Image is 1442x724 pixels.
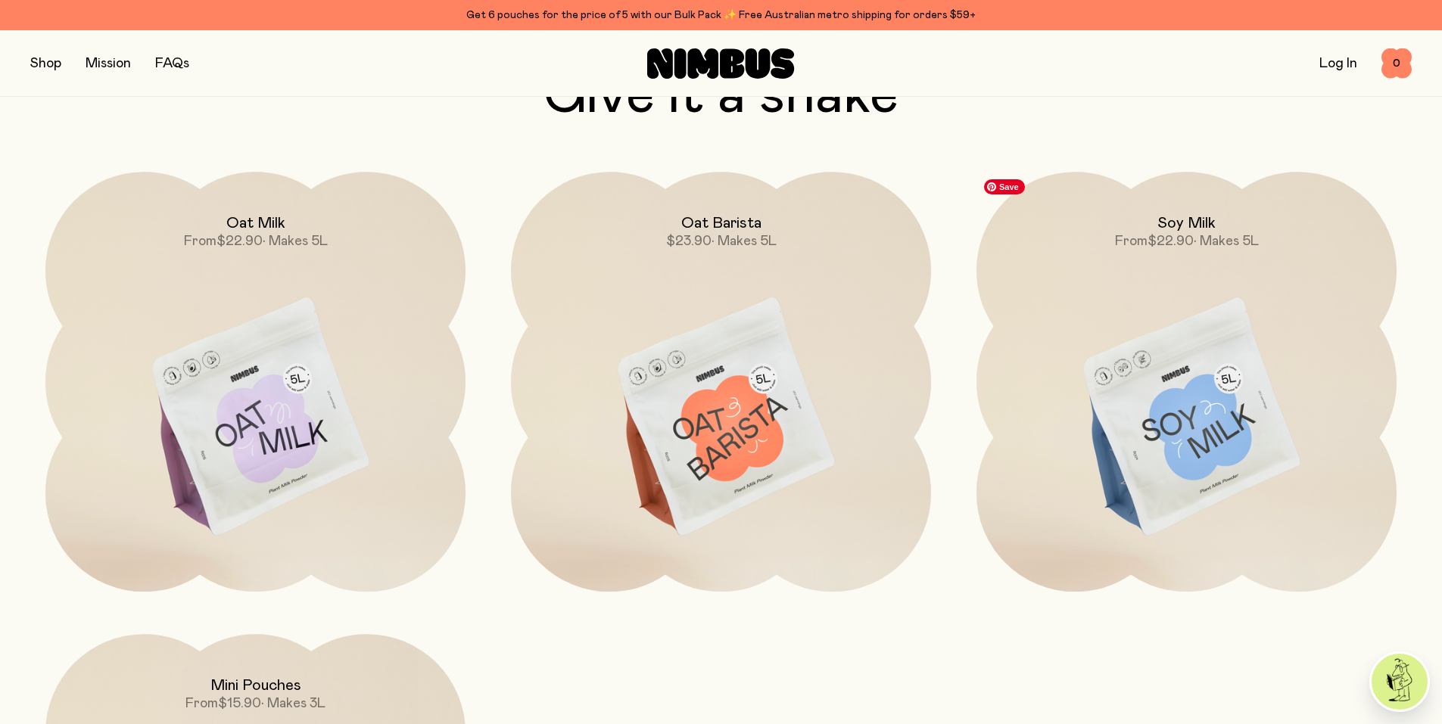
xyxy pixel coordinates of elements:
span: Save [984,179,1025,194]
h2: Soy Milk [1157,214,1216,232]
span: From [1115,235,1148,248]
a: Oat MilkFrom$22.90• Makes 5L [45,172,466,592]
span: From [185,697,218,710]
span: $15.90 [218,697,261,710]
img: agent [1372,654,1428,710]
a: Mission [86,57,131,70]
span: $22.90 [216,235,263,248]
span: • Makes 5L [712,235,777,248]
span: From [184,235,216,248]
h2: Mini Pouches [210,676,301,694]
a: Oat Barista$23.90• Makes 5L [511,172,931,592]
h2: Oat Milk [226,214,285,232]
div: Get 6 pouches for the price of 5 with our Bulk Pack ✨ Free Australian metro shipping for orders $59+ [30,6,1412,24]
a: Log In [1319,57,1357,70]
h2: Oat Barista [681,214,761,232]
span: $22.90 [1148,235,1194,248]
span: • Makes 5L [1194,235,1259,248]
a: Soy MilkFrom$22.90• Makes 5L [976,172,1397,592]
button: 0 [1381,48,1412,79]
span: • Makes 3L [261,697,325,710]
span: $23.90 [666,235,712,248]
span: • Makes 5L [263,235,328,248]
a: FAQs [155,57,189,70]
